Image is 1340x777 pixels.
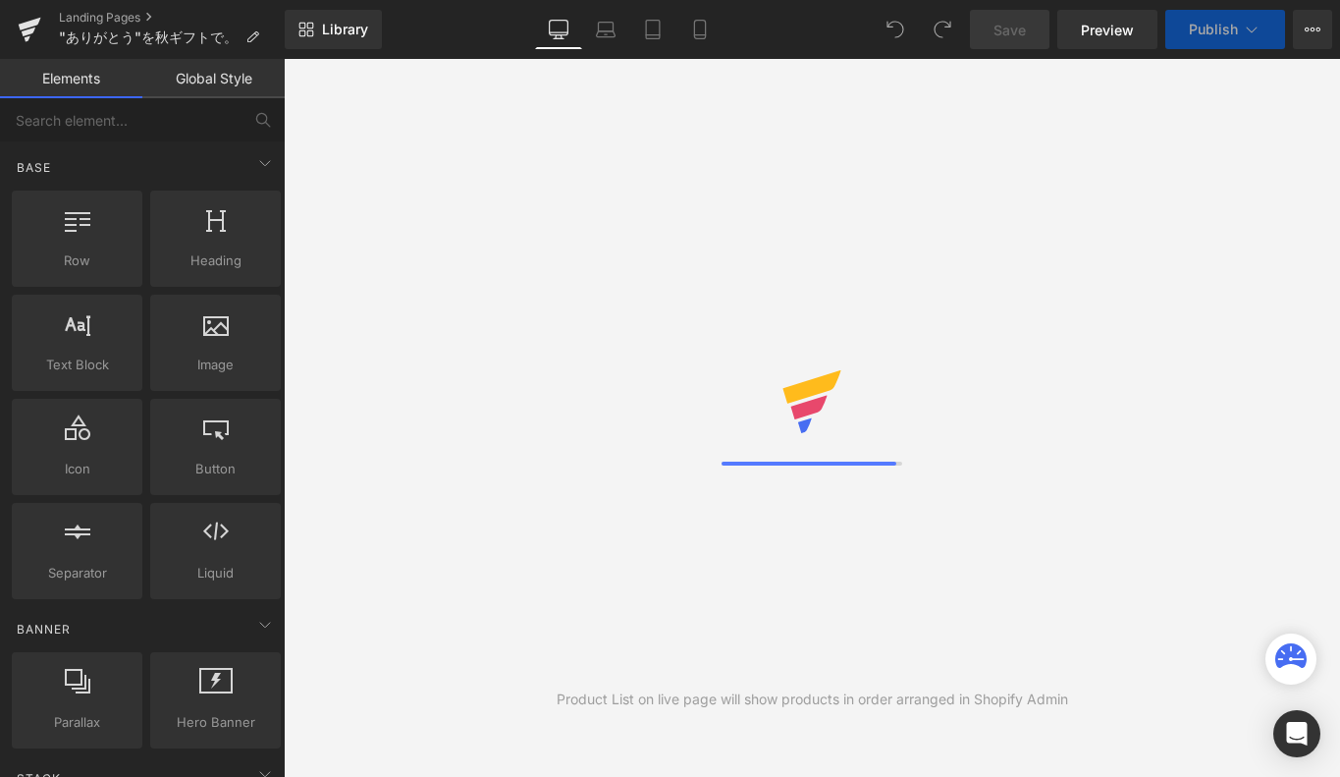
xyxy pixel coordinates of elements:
[923,10,962,49] button: Redo
[1293,10,1332,49] button: More
[18,250,136,271] span: Row
[676,10,724,49] a: Mobile
[582,10,629,49] a: Laptop
[1081,20,1134,40] span: Preview
[156,355,275,375] span: Image
[535,10,582,49] a: Desktop
[15,158,53,177] span: Base
[156,563,275,583] span: Liquid
[18,563,136,583] span: Separator
[18,712,136,733] span: Parallax
[876,10,915,49] button: Undo
[1189,22,1238,37] span: Publish
[156,459,275,479] span: Button
[18,355,136,375] span: Text Block
[629,10,676,49] a: Tablet
[1273,710,1320,757] div: Open Intercom Messenger
[993,20,1026,40] span: Save
[156,712,275,733] span: Hero Banner
[18,459,136,479] span: Icon
[322,21,368,38] span: Library
[156,250,275,271] span: Heading
[557,689,1068,710] div: Product List on live page will show products in order arranged in Shopify Admin
[142,59,285,98] a: Global Style
[59,29,238,45] span: "ありがとう"を秋ギフトで。
[15,620,73,638] span: Banner
[1165,10,1285,49] button: Publish
[1057,10,1157,49] a: Preview
[285,10,382,49] a: New Library
[59,10,285,26] a: Landing Pages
